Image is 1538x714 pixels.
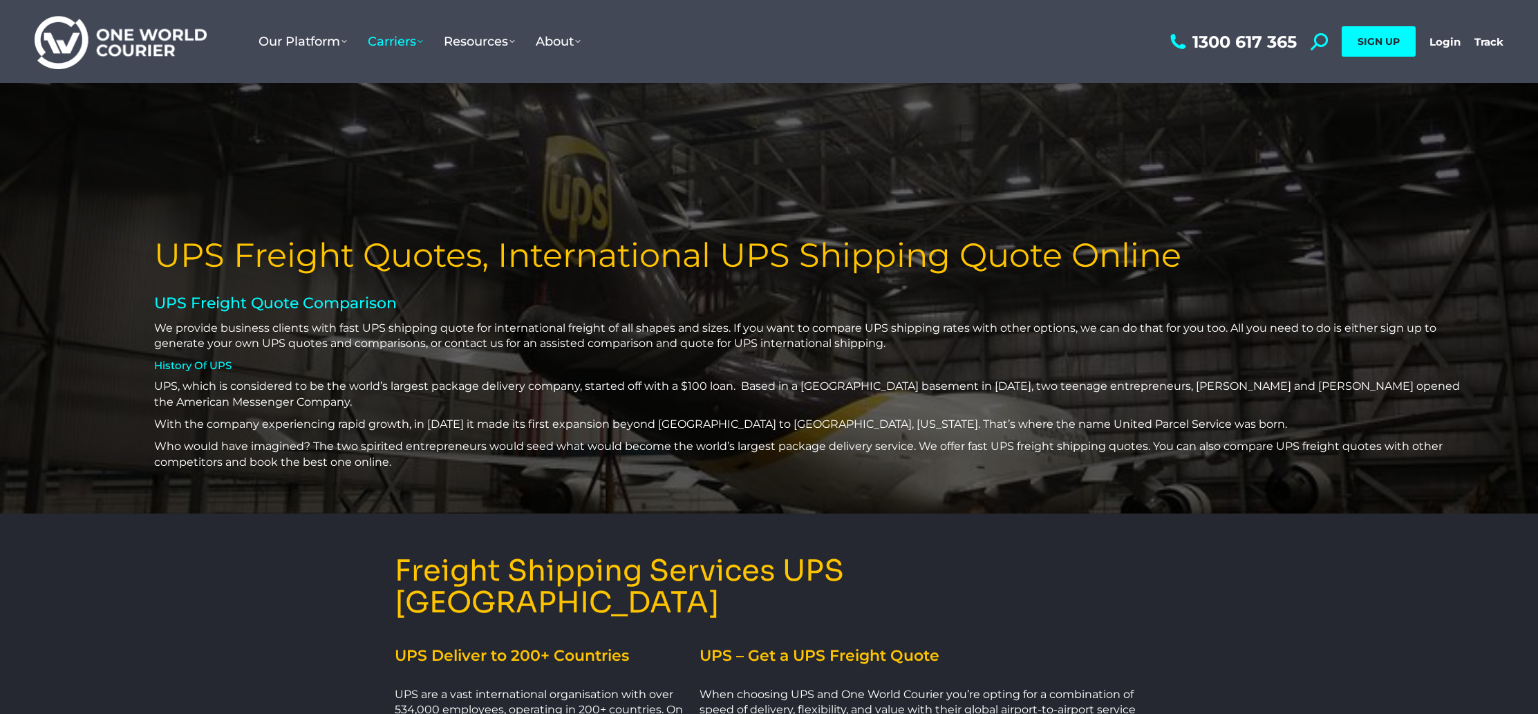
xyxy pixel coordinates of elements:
span: Resources [444,34,515,49]
h4: History Of UPS [154,359,1476,373]
a: About [525,20,591,63]
h2: UPS Freight Quote Comparison [154,294,1476,314]
h3: Freight Shipping Services UPS [GEOGRAPHIC_DATA] [395,555,1144,619]
a: SIGN UP [1342,26,1416,57]
p: UPS – Get a UPS Freight Quote [700,646,1143,666]
a: Login [1429,35,1461,48]
p: Who would have imagined? The two spirited entrepreneurs would seed what would become the world’s ... [154,439,1476,470]
a: Resources [433,20,525,63]
a: Carriers [357,20,433,63]
a: Track [1474,35,1503,48]
p: UPS Deliver to 200+ Countries [395,646,686,666]
span: About [536,34,581,49]
a: Our Platform [248,20,357,63]
a: 1300 617 365 [1167,33,1297,50]
span: Our Platform [259,34,347,49]
img: One World Courier [35,14,207,70]
span: Carriers [368,34,423,49]
span: SIGN UP [1358,35,1400,48]
p: We provide business clients with fast UPS shipping quote for international freight of all shapes ... [154,321,1476,352]
p: UPS, which is considered to be the world’s largest package delivery company, started off with a $... [154,379,1476,410]
p: With the company experiencing rapid growth, in [DATE] it made its first expansion beyond [GEOGRAP... [154,417,1476,432]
